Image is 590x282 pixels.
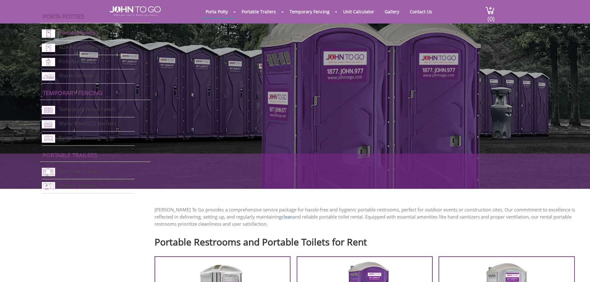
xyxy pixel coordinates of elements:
a: Porta Potty [201,6,233,18]
a: Unit Calculator [339,6,379,18]
a: Waste Services [59,72,94,79]
a: Restroom Trailers [59,168,101,175]
a: ADA Accessible Units [59,44,108,50]
a: Portable Sinks [59,58,92,65]
img: restroom-trailers-new.png [42,168,55,176]
a: Water-filled LCD Barriers [59,120,116,127]
a: Portable Toilets > [59,29,99,36]
a: Gallery [380,6,404,18]
img: shower-trailers-new.png [42,182,55,190]
img: JOHN to go [110,6,161,16]
p: [PERSON_NAME] To Go provides a comprehensive service package for hassle-free and hygienic portabl... [155,206,581,228]
img: ADA-units-new.png [42,44,55,52]
span: (0) [487,10,495,23]
button: Live Chat [565,257,590,282]
a: Barricade Fencing [59,134,101,141]
img: chan-link-fencing-new.png [42,106,55,114]
img: cart a [485,6,495,15]
a: clean [282,214,293,220]
img: waste-services-new.png [42,72,55,80]
a: Contact Us [405,6,437,18]
img: portable-sinks-new.png [42,58,55,66]
img: barricade-fencing-icon-new.png [42,134,55,143]
a: Temporary Fencing [285,6,334,18]
img: portable-toilets-new.png [42,29,55,38]
a: Temporary Fence Panels [59,106,116,113]
a: Porta Potties [43,12,84,20]
a: Portable trailers [43,151,97,159]
a: Portable Trailers [237,6,281,18]
img: water-filled%20barriers-new.png [42,120,55,128]
h2: Portable Restrooms and Portable Toilets for Rent [155,234,581,247]
a: Temporary Fencing [43,89,103,97]
a: Shower Trailers [59,182,95,189]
